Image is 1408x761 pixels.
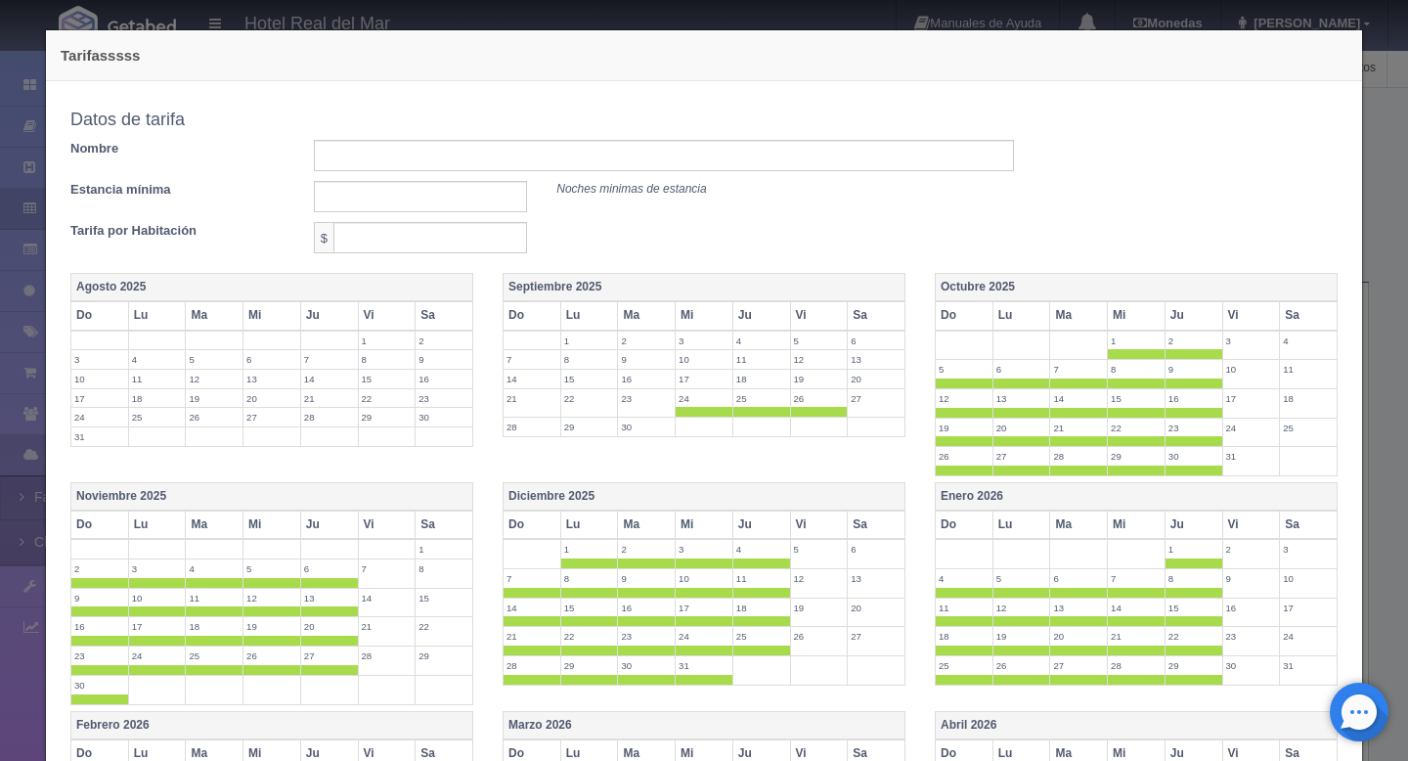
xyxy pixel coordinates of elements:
label: 21 [504,627,560,646]
label: 13 [848,350,904,369]
label: 10 [1280,569,1337,588]
label: 7 [1050,360,1107,379]
label: 1 [561,332,618,350]
label: 11 [733,350,790,369]
th: Sa [1280,301,1338,330]
label: 30 [1166,447,1222,466]
label: 27 [848,627,904,646]
label: 30 [1223,656,1280,675]
label: 26 [993,656,1050,675]
label: 6 [848,540,904,559]
label: 14 [301,370,358,388]
th: Febrero 2026 [71,711,473,739]
th: Enero 2026 [936,483,1338,512]
th: Mi [676,511,733,539]
label: 11 [1280,360,1337,379]
label: 5 [936,360,992,379]
label: 19 [936,419,992,437]
th: Sa [416,511,473,539]
label: 18 [733,370,790,388]
label: 2 [1166,332,1222,350]
label: 9 [618,350,675,369]
label: 4 [1280,332,1337,350]
label: 15 [1166,599,1222,617]
label: 8 [561,350,618,369]
label: 21 [1050,419,1107,437]
label: 26 [791,389,848,408]
label: 23 [618,627,675,646]
th: Ma [1050,511,1108,539]
label: 7 [1108,569,1165,588]
label: 18 [936,627,992,646]
label: 3 [71,350,128,369]
label: 23 [1166,419,1222,437]
label: 18 [186,617,242,636]
h4: Tarifasssss [61,45,1347,66]
label: 15 [359,370,416,388]
label: 21 [301,389,358,408]
th: Vi [1222,511,1280,539]
label: 4 [936,569,992,588]
label: 12 [993,599,1050,617]
label: 16 [416,370,472,388]
label: 17 [71,389,128,408]
th: Ju [1165,301,1222,330]
label: 29 [1166,656,1222,675]
label: 27 [1050,656,1107,675]
label: 8 [1108,360,1165,379]
label: 9 [416,350,472,369]
th: Marzo 2026 [504,711,905,739]
label: 27 [848,389,904,408]
label: 3 [676,332,732,350]
th: Lu [128,511,186,539]
label: 14 [504,599,560,617]
th: Lu [992,301,1050,330]
th: Do [71,511,129,539]
label: 3 [1223,332,1280,350]
th: Ju [300,511,358,539]
th: Ju [1165,511,1222,539]
label: 15 [561,599,618,617]
label: 8 [416,560,472,578]
label: 4 [733,540,790,559]
label: 22 [1166,627,1222,646]
th: Agosto 2025 [71,274,473,302]
label: 12 [186,370,242,388]
label: 18 [733,599,790,617]
label: 4 [129,350,186,369]
label: 16 [71,617,128,636]
th: Ju [300,301,358,330]
label: 16 [618,370,675,388]
label: 26 [791,627,848,646]
label: 12 [791,350,848,369]
th: Vi [358,511,416,539]
th: Sa [848,301,905,330]
label: 27 [243,408,300,426]
label: 24 [676,627,732,646]
th: Lu [560,301,618,330]
label: 23 [1223,627,1280,646]
label: 1 [416,540,472,559]
label: 30 [618,656,675,675]
label: Nombre [56,140,299,158]
th: Lu [992,511,1050,539]
label: 4 [186,560,242,578]
label: 9 [1166,360,1222,379]
label: 21 [504,389,560,408]
label: 28 [301,408,358,426]
label: 14 [1050,389,1107,408]
label: 4 [733,332,790,350]
th: Mi [1108,301,1166,330]
th: Vi [790,511,848,539]
label: 31 [1280,656,1337,675]
label: 19 [791,370,848,388]
th: Vi [790,301,848,330]
label: 16 [618,599,675,617]
label: 17 [676,370,732,388]
th: Sa [1280,511,1338,539]
label: 5 [186,350,242,369]
label: 17 [1223,389,1280,408]
label: 22 [416,617,472,636]
th: Vi [1222,301,1280,330]
th: Mi [676,301,733,330]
